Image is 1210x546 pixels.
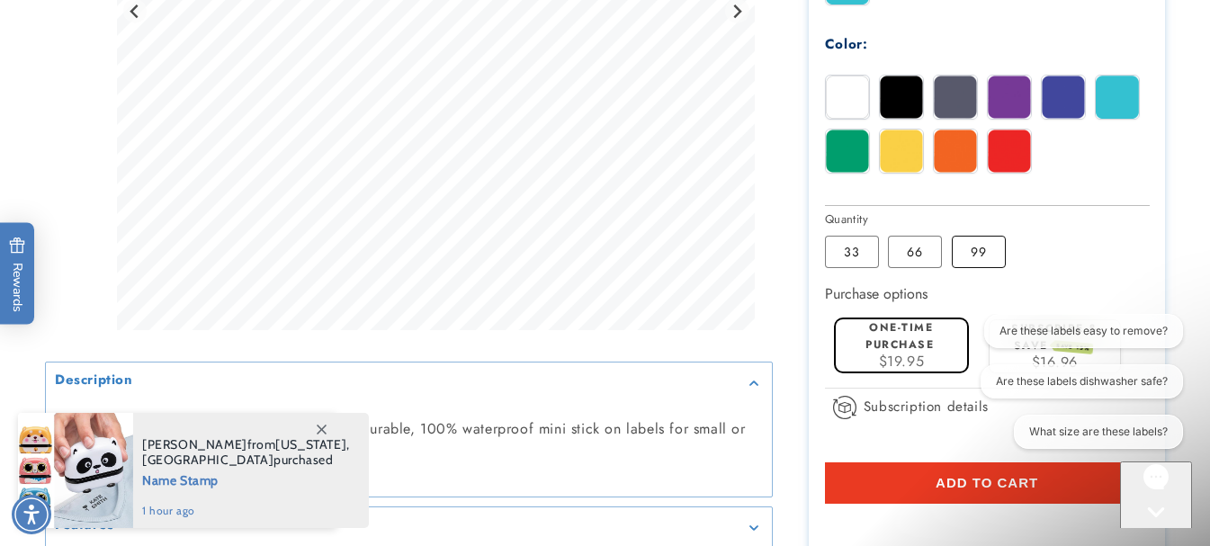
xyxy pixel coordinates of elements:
span: Rewards [9,237,26,311]
span: Name Stamp [142,468,350,490]
button: Add to cart [825,462,1150,504]
img: Purple [988,76,1031,119]
img: White [826,76,869,119]
span: $19.95 [879,351,925,371]
span: Add to cart [936,475,1038,491]
label: Purchase options [825,283,928,304]
label: 99 [952,236,1006,268]
span: [PERSON_NAME] [142,436,247,452]
label: 66 [888,236,942,268]
span: [GEOGRAPHIC_DATA] [142,452,273,468]
label: Color: [825,34,868,54]
span: from , purchased [142,437,350,468]
p: Identify your personal belongings in style with durable, 100% waterproof mini stick on labels for... [55,417,763,470]
span: 1 hour ago [142,503,350,519]
iframe: Gorgias live chat conversation starters [965,314,1192,465]
img: Orange [934,130,977,173]
iframe: Gorgias live chat messenger [1120,461,1192,528]
summary: Description [46,363,772,403]
label: One-time purchase [865,319,934,353]
img: Red [988,130,1031,173]
h2: Description [55,371,133,389]
img: Teal [1096,76,1139,119]
img: Green [826,130,869,173]
img: Black [880,76,923,119]
img: Yellow [880,130,923,173]
span: [US_STATE] [275,436,346,452]
span: Subscription details [864,396,989,417]
div: Accessibility Menu [12,495,51,534]
legend: Quantity [825,210,870,228]
img: Blue [1042,76,1085,119]
label: 33 [825,236,879,268]
img: Gray [934,76,977,119]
